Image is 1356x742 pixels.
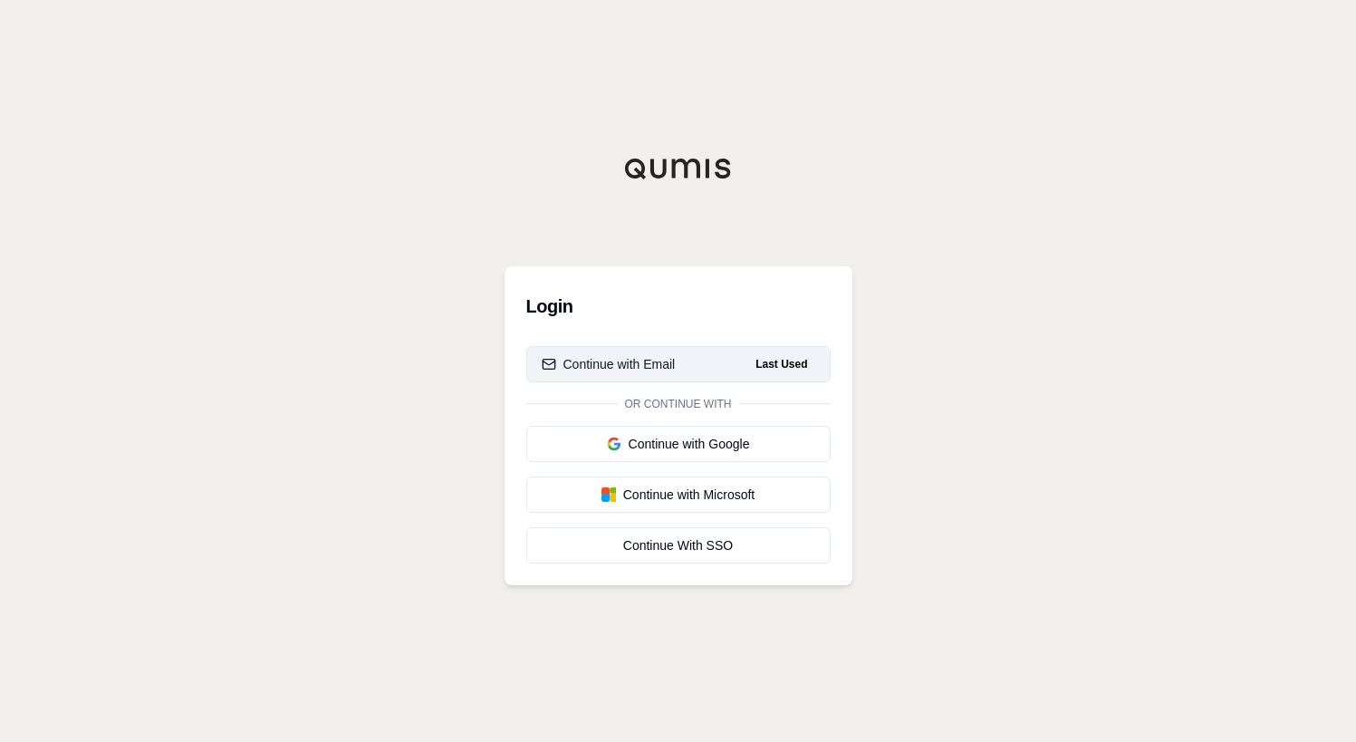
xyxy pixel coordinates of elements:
[526,527,831,564] a: Continue With SSO
[618,397,739,411] span: Or continue with
[526,346,831,382] button: Continue with EmailLast Used
[748,353,814,375] span: Last Used
[526,288,831,324] h3: Login
[624,158,733,179] img: Qumis
[542,536,815,554] div: Continue With SSO
[526,477,831,513] button: Continue with Microsoft
[526,426,831,462] button: Continue with Google
[542,486,815,504] div: Continue with Microsoft
[542,435,815,453] div: Continue with Google
[542,355,676,373] div: Continue with Email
